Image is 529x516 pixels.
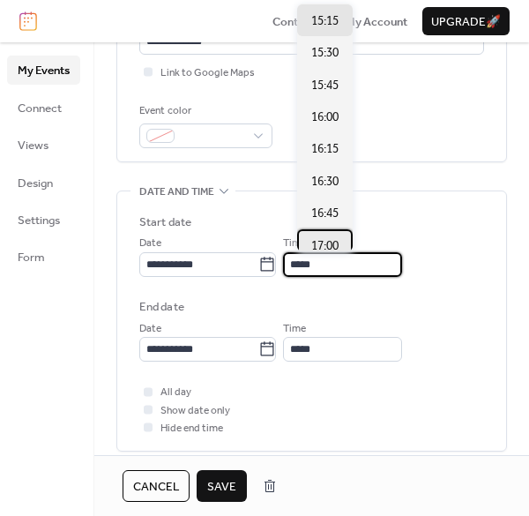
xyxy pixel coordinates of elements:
span: All day [160,384,191,401]
span: Connect [18,100,62,117]
div: Event color [139,102,269,120]
div: Start date [139,213,191,231]
span: Time [283,320,306,338]
span: 15:15 [311,12,339,30]
span: Date [139,320,161,338]
a: Views [7,131,80,159]
img: logo [19,11,37,31]
span: Link to Google Maps [160,64,255,82]
span: 15:45 [311,77,339,94]
button: Cancel [123,470,190,502]
span: 16:45 [311,205,339,222]
a: Settings [7,206,80,234]
span: Form [18,249,45,266]
div: End date [139,298,184,316]
a: Form [7,243,80,271]
a: My Account [346,12,407,30]
span: My Events [18,62,70,79]
a: My Events [7,56,80,84]
span: Settings [18,212,60,229]
span: 16:15 [311,140,339,158]
span: Hide end time [160,420,223,437]
span: My Account [346,13,407,31]
span: Cancel [133,478,179,496]
span: 17:00 [311,237,339,255]
a: Contact Us [272,12,331,30]
button: Upgrade🚀 [422,7,510,35]
span: Save [207,478,236,496]
span: 16:00 [311,108,339,126]
span: Date [139,235,161,252]
span: Views [18,137,48,154]
span: 15:30 [311,44,339,62]
span: Contact Us [272,13,331,31]
span: Upgrade 🚀 [431,13,501,31]
a: Design [7,168,80,197]
a: Connect [7,93,80,122]
span: 16:30 [311,173,339,191]
button: Save [197,470,247,502]
span: Time [283,235,306,252]
span: Date and time [139,183,214,201]
span: Design [18,175,53,192]
span: Show date only [160,402,230,420]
